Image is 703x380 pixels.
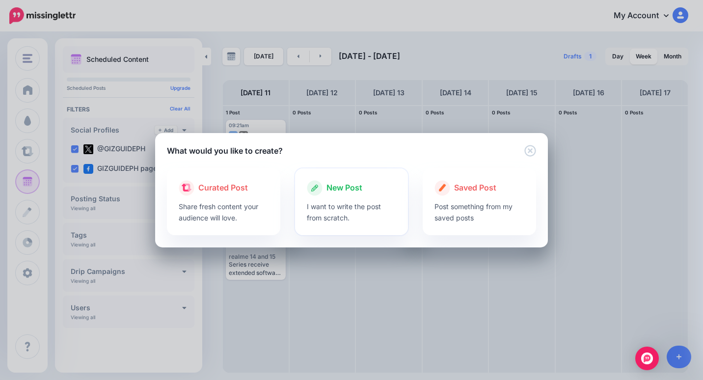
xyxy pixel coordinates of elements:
span: New Post [326,182,362,194]
p: Post something from my saved posts [434,201,524,223]
div: Open Intercom Messenger [635,347,659,370]
h5: What would you like to create? [167,145,283,157]
p: I want to write the post from scratch. [307,201,397,223]
p: Share fresh content your audience will love. [179,201,269,223]
img: curate.png [182,184,191,191]
img: create.png [439,184,446,191]
span: Curated Post [198,182,248,194]
span: Saved Post [454,182,496,194]
button: Close [524,145,536,157]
